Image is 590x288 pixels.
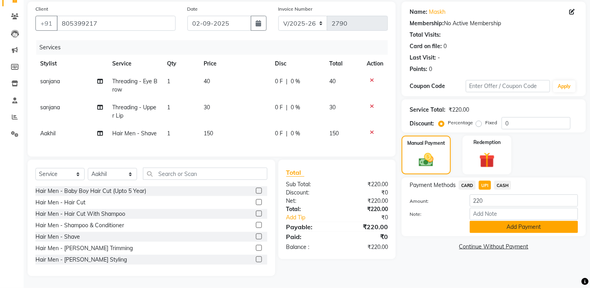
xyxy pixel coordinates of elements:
[204,104,210,111] span: 30
[347,213,394,222] div: ₹0
[40,104,60,111] span: sanjana
[35,198,85,207] div: Hair Men - Hair Cut
[410,8,427,16] div: Name:
[35,244,133,252] div: Hair Men - [PERSON_NAME] Trimming
[275,103,283,112] span: 0 F
[280,205,337,213] div: Total:
[163,55,199,73] th: Qty
[35,6,48,13] label: Client
[286,77,288,86] span: |
[410,106,445,114] div: Service Total:
[337,232,394,241] div: ₹0
[204,78,210,85] span: 40
[278,6,313,13] label: Invoice Number
[470,208,578,220] input: Add Note
[280,197,337,205] div: Net:
[280,232,337,241] div: Paid:
[410,19,578,28] div: No Active Membership
[291,77,300,86] span: 0 %
[410,19,444,28] div: Membership:
[112,78,158,93] span: Threading - Eye Brow
[40,78,60,85] span: sanjana
[57,16,176,31] input: Search by Name/Mobile/Email/Code
[167,78,171,85] span: 1
[35,16,58,31] button: +91
[337,197,394,205] div: ₹220.00
[280,189,337,197] div: Discount:
[438,54,440,62] div: -
[325,55,362,73] th: Total
[280,222,337,232] div: Payable:
[286,168,304,177] span: Total
[35,210,125,218] div: Hair Men - Hair Cut With Shampoo
[410,181,456,189] span: Payment Methods
[429,8,445,16] a: Maskh
[35,221,124,230] div: Hair Men - Shampoo & Conditioner
[362,55,388,73] th: Action
[275,129,283,138] span: 0 F
[410,120,434,128] div: Discount:
[330,104,336,111] span: 30
[429,65,432,73] div: 0
[167,104,171,111] span: 1
[485,119,497,126] label: Fixed
[470,221,578,233] button: Add Payment
[167,130,171,137] span: 1
[410,42,442,50] div: Card on file:
[286,103,288,112] span: |
[112,130,157,137] span: Hair Men - Shave
[553,80,576,92] button: Apply
[449,106,469,114] div: ₹220.00
[291,129,300,138] span: 0 %
[112,104,156,119] span: Threading - Upper Lip
[410,82,466,90] div: Coupon Code
[187,6,198,13] label: Date
[337,222,394,232] div: ₹220.00
[443,42,447,50] div: 0
[337,189,394,197] div: ₹0
[40,130,56,137] span: Aakhil
[475,151,499,170] img: _gift.svg
[35,55,108,73] th: Stylist
[410,31,441,39] div: Total Visits:
[408,140,445,147] label: Manual Payment
[403,243,584,251] a: Continue Without Payment
[35,187,146,195] div: Hair Men - Baby Boy Hair Cut (Upto 5 Year)
[473,139,501,146] label: Redemption
[35,256,127,264] div: Hair Men - [PERSON_NAME] Styling
[280,243,337,251] div: Balance :
[337,180,394,189] div: ₹220.00
[36,40,394,55] div: Services
[479,181,491,190] span: UPI
[466,80,550,92] input: Enter Offer / Coupon Code
[199,55,271,73] th: Price
[337,243,394,251] div: ₹220.00
[459,181,476,190] span: CARD
[291,103,300,112] span: 0 %
[330,130,339,137] span: 150
[404,198,464,205] label: Amount:
[280,213,347,222] a: Add Tip
[275,77,283,86] span: 0 F
[414,151,438,168] img: _cash.svg
[410,65,427,73] div: Points:
[143,168,267,180] input: Search or Scan
[35,233,80,241] div: Hair Men - Shave
[330,78,336,85] span: 40
[286,129,288,138] span: |
[494,181,511,190] span: CASH
[337,205,394,213] div: ₹220.00
[448,119,473,126] label: Percentage
[410,54,436,62] div: Last Visit:
[280,180,337,189] div: Sub Total:
[404,211,464,218] label: Note:
[270,55,325,73] th: Disc
[204,130,213,137] span: 150
[108,55,163,73] th: Service
[470,194,578,207] input: Amount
